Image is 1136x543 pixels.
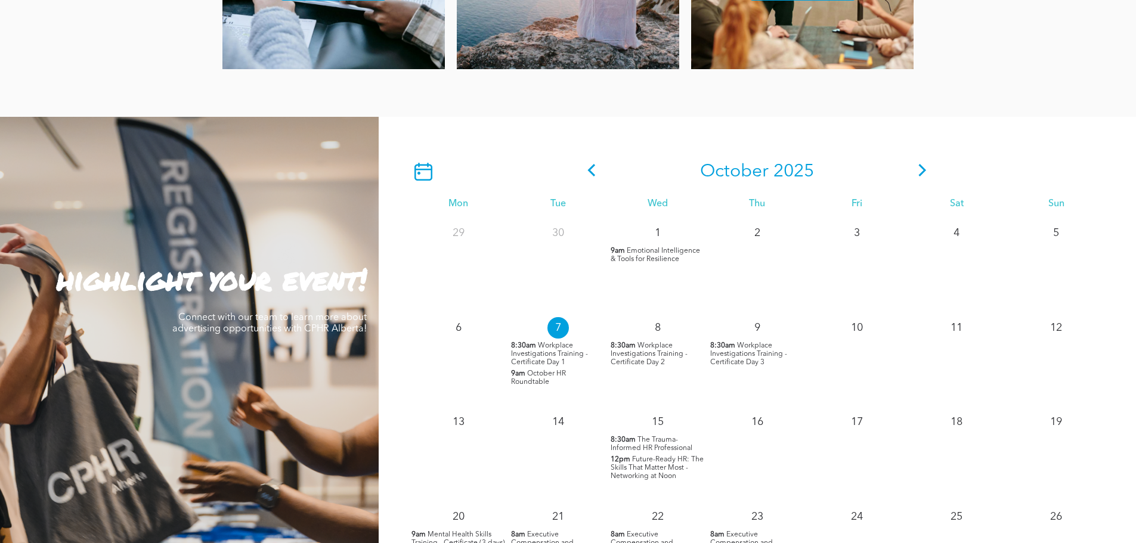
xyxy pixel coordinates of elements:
div: Tue [508,198,608,210]
span: 9am [411,530,426,539]
span: Connect with our team to learn more about advertising opportunities with CPHR Alberta! [172,313,367,334]
span: 9am [511,370,525,378]
p: 14 [547,411,569,433]
p: 10 [846,317,868,339]
div: Wed [608,198,707,210]
p: 18 [946,411,967,433]
p: 6 [448,317,469,339]
span: 8:30am [710,342,735,350]
p: 8 [647,317,668,339]
p: 23 [747,506,768,528]
span: October HR Roundtable [511,370,566,386]
p: 24 [846,506,868,528]
div: Sun [1007,198,1106,210]
p: 16 [747,411,768,433]
span: 8am [611,530,625,539]
span: 12pm [611,455,630,464]
div: Mon [408,198,508,210]
span: Emotional Intelligence & Tools for Resilience [611,247,700,263]
p: 1 [647,222,668,244]
p: 26 [1045,506,1067,528]
div: Fri [807,198,907,210]
span: 8am [710,530,725,539]
p: 22 [647,506,668,528]
p: 21 [547,506,569,528]
p: 25 [946,506,967,528]
p: 3 [846,222,868,244]
span: Future-Ready HR: The Skills That Matter Most - Networking at Noon [611,456,704,480]
span: Workplace Investigations Training - Certificate Day 1 [511,342,588,366]
span: 9am [611,247,625,255]
strong: highlight your event! [57,257,367,300]
p: 7 [547,317,569,339]
p: 5 [1045,222,1067,244]
span: 8am [511,530,525,539]
span: 8:30am [611,436,636,444]
span: Workplace Investigations Training - Certificate Day 2 [611,342,688,366]
p: 15 [647,411,668,433]
p: 12 [1045,317,1067,339]
span: October [700,163,769,181]
p: 17 [846,411,868,433]
span: 8:30am [611,342,636,350]
p: 29 [448,222,469,244]
p: 13 [448,411,469,433]
span: 8:30am [511,342,536,350]
p: 4 [946,222,967,244]
span: 2025 [773,163,814,181]
p: 20 [448,506,469,528]
div: Sat [907,198,1007,210]
p: 30 [547,222,569,244]
span: Workplace Investigations Training - Certificate Day 3 [710,342,787,366]
p: 11 [946,317,967,339]
p: 19 [1045,411,1067,433]
span: The Trauma-Informed HR Professional [611,436,692,452]
div: Thu [707,198,807,210]
p: 9 [747,317,768,339]
p: 2 [747,222,768,244]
